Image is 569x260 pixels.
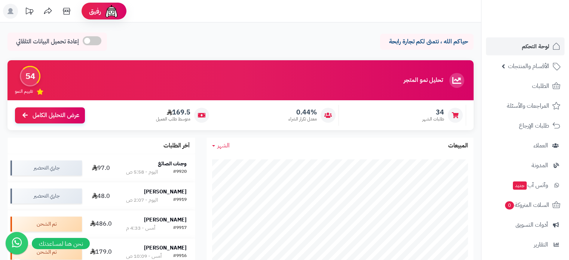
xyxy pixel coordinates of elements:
span: لوحة التحكم [522,41,549,52]
span: متوسط طلب العميل [156,116,190,122]
div: تم الشحن [10,245,82,260]
span: المراجعات والأسئلة [507,101,549,111]
span: رفيق [89,7,101,16]
span: طلبات الشهر [422,116,444,122]
span: العملاء [533,140,548,151]
img: ai-face.png [104,4,119,19]
strong: وجنات الصائغ [158,160,187,168]
a: التقارير [486,236,565,254]
span: الشهر [217,141,230,150]
div: #9917 [173,224,187,232]
span: تقييم النمو [15,88,33,95]
span: المدونة [532,160,548,171]
div: #9920 [173,168,187,176]
a: الطلبات [486,77,565,95]
div: جاري التحضير [10,189,82,204]
td: 486.0 [85,210,117,238]
a: وآتس آبجديد [486,176,565,194]
h3: آخر الطلبات [163,143,190,149]
div: اليوم - 5:58 ص [126,168,158,176]
a: عرض التحليل الكامل [15,107,85,123]
strong: [PERSON_NAME] [144,216,187,224]
span: التقارير [534,239,548,250]
span: 0 [505,201,514,209]
a: المدونة [486,156,565,174]
span: 0.44% [288,108,317,116]
div: جاري التحضير [10,160,82,175]
span: معدل تكرار الشراء [288,116,317,122]
div: اليوم - 2:07 ص [126,196,158,204]
span: جديد [513,181,527,190]
a: الشهر [212,141,230,150]
a: العملاء [486,137,565,155]
span: السلات المتروكة [504,200,549,210]
a: السلات المتروكة0 [486,196,565,214]
div: أمس - 10:09 ص [126,253,162,260]
strong: [PERSON_NAME] [144,244,187,252]
td: 97.0 [85,154,117,182]
div: #9919 [173,196,187,204]
span: طلبات الإرجاع [519,120,549,131]
span: وآتس آب [512,180,548,190]
div: تم الشحن [10,217,82,232]
span: 169.5 [156,108,190,116]
a: أدوات التسويق [486,216,565,234]
h3: تحليل نمو المتجر [404,77,443,84]
span: عرض التحليل الكامل [33,111,79,120]
div: #9916 [173,253,187,260]
h3: المبيعات [448,143,468,149]
td: 48.0 [85,182,117,210]
a: لوحة التحكم [486,37,565,55]
span: الأقسام والمنتجات [508,61,549,71]
span: أدوات التسويق [516,220,548,230]
span: 34 [422,108,444,116]
span: إعادة تحميل البيانات التلقائي [16,37,79,46]
strong: [PERSON_NAME] [144,188,187,196]
a: تحديثات المنصة [20,4,39,21]
img: logo-2.png [518,21,562,37]
span: الطلبات [532,81,549,91]
a: المراجعات والأسئلة [486,97,565,115]
a: طلبات الإرجاع [486,117,565,135]
div: أمس - 4:33 م [126,224,155,232]
p: حياكم الله ، نتمنى لكم تجارة رابحة [386,37,468,46]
